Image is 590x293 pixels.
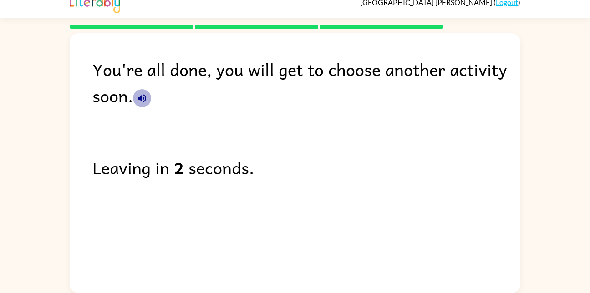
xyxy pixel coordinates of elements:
[174,154,184,181] b: 2
[92,154,520,181] div: Leaving in seconds.
[92,56,520,109] div: You're all done, you will get to choose another activity soon.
